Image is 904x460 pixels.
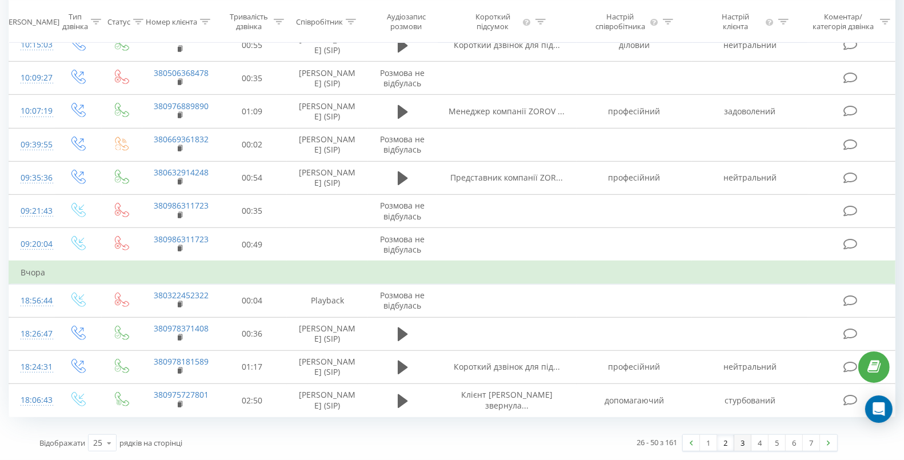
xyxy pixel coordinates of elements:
[786,435,803,451] a: 6
[217,62,287,95] td: 00:35
[751,435,769,451] a: 4
[577,29,693,62] td: діловий
[154,323,209,334] a: 380978371408
[154,134,209,145] a: 380669361832
[577,384,693,417] td: допомагаючий
[378,12,435,31] div: Аудіозапис розмови
[692,95,808,128] td: задоволений
[577,350,693,383] td: професійний
[692,29,808,62] td: нейтральний
[810,12,877,31] div: Коментар/категорія дзвінка
[287,384,368,417] td: [PERSON_NAME] (SIP)
[692,350,808,383] td: нейтральний
[21,100,44,122] div: 10:07:19
[577,95,693,128] td: професійний
[734,435,751,451] a: 3
[227,12,271,31] div: Тривалість дзвінка
[39,438,85,448] span: Відображати
[21,67,44,89] div: 10:09:27
[154,167,209,178] a: 380632914248
[217,161,287,194] td: 00:54
[769,435,786,451] a: 5
[461,389,553,410] span: Клієнт [PERSON_NAME] звернула...
[287,317,368,350] td: [PERSON_NAME] (SIP)
[717,435,734,451] a: 2
[21,134,44,156] div: 09:39:55
[62,12,88,31] div: Тип дзвінка
[154,234,209,245] a: 380986311723
[217,194,287,227] td: 00:35
[146,17,197,26] div: Номер клієнта
[865,395,893,423] div: Open Intercom Messenger
[296,17,343,26] div: Співробітник
[21,167,44,189] div: 09:35:36
[154,101,209,111] a: 380976889890
[21,356,44,378] div: 18:24:31
[692,384,808,417] td: стурбований
[700,435,717,451] a: 1
[217,29,287,62] td: 00:55
[637,437,677,448] div: 26 - 50 з 161
[93,437,102,449] div: 25
[287,29,368,62] td: [PERSON_NAME] (SIP)
[466,12,521,31] div: Короткий підсумок
[154,389,209,400] a: 380975727801
[287,161,368,194] td: [PERSON_NAME] (SIP)
[803,435,820,451] a: 7
[287,62,368,95] td: [PERSON_NAME] (SIP)
[21,389,44,411] div: 18:06:43
[107,17,130,26] div: Статус
[287,95,368,128] td: [PERSON_NAME] (SIP)
[454,39,560,50] span: Короткий дзвінок для під...
[21,200,44,222] div: 09:21:43
[692,161,808,194] td: нейтральний
[217,284,287,317] td: 00:04
[21,290,44,312] div: 18:56:44
[450,172,563,183] span: Представник компанії ZOR...
[287,128,368,161] td: [PERSON_NAME] (SIP)
[2,17,59,26] div: [PERSON_NAME]
[287,284,368,317] td: Playback
[381,234,425,255] span: Розмова не відбулась
[21,323,44,345] div: 18:26:47
[21,233,44,255] div: 09:20:04
[119,438,182,448] span: рядків на сторінці
[154,356,209,367] a: 380978181589
[154,290,209,301] a: 380322452322
[449,106,565,117] span: Менеджер компанії ZOROV ...
[217,228,287,262] td: 00:49
[217,317,287,350] td: 00:36
[577,161,693,194] td: професійний
[454,361,560,372] span: Короткий дзвінок для під...
[217,384,287,417] td: 02:50
[709,12,762,31] div: Настрій клієнта
[381,290,425,311] span: Розмова не відбулась
[154,67,209,78] a: 380506368478
[217,95,287,128] td: 01:09
[287,350,368,383] td: [PERSON_NAME] (SIP)
[381,67,425,89] span: Розмова не відбулась
[593,12,648,31] div: Настрій співробітника
[154,200,209,211] a: 380986311723
[217,128,287,161] td: 00:02
[21,34,44,56] div: 10:15:03
[9,261,895,284] td: Вчора
[381,200,425,221] span: Розмова не відбулась
[381,134,425,155] span: Розмова не відбулась
[217,350,287,383] td: 01:17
